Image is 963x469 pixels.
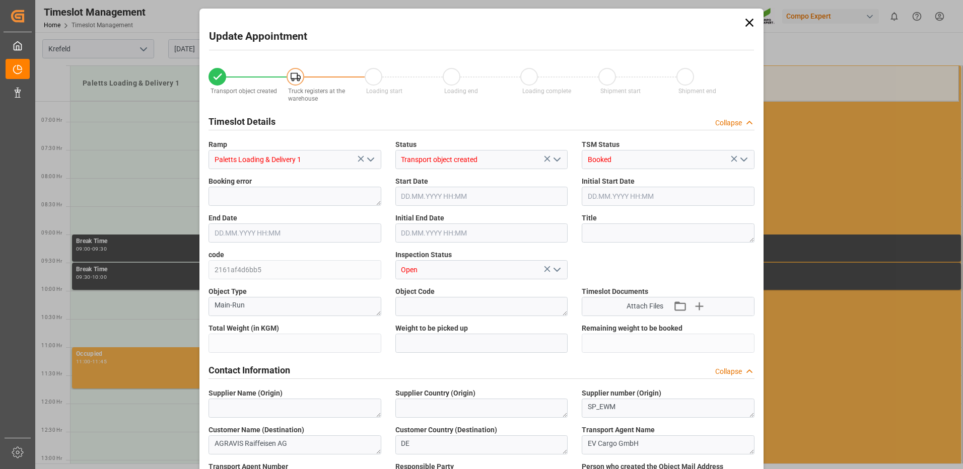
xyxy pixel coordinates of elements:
[395,139,417,150] span: Status
[395,388,475,399] span: Supplier Country (Origin)
[209,115,276,128] h2: Timeslot Details
[288,88,345,102] span: Truck registers at the warehouse
[395,223,568,243] input: DD.MM.YYYY HH:MM
[395,213,444,223] span: Initial End Date
[209,435,381,454] textarea: AGRAVIS Raiffeisen AG
[715,118,742,128] div: Collapse
[209,176,252,187] span: Booking error
[209,297,381,316] textarea: Main-Run
[395,425,497,435] span: Customer Country (Destination)
[735,152,750,168] button: open menu
[362,152,377,168] button: open menu
[209,363,290,377] h2: Contact Information
[582,286,648,297] span: Timeslot Documents
[582,435,754,454] textarea: EV Cargo GmbH
[582,388,661,399] span: Supplier number (Origin)
[395,250,452,260] span: Inspection Status
[395,435,568,454] textarea: DE
[209,223,381,243] input: DD.MM.YYYY HH:MM
[366,88,402,95] span: Loading start
[600,88,641,95] span: Shipment start
[209,286,247,297] span: Object Type
[549,152,564,168] button: open menu
[395,150,568,169] input: Type to search/select
[582,323,682,334] span: Remaining weight to be booked
[209,29,307,45] h2: Update Appointment
[582,399,754,418] textarea: SP_EWM
[678,88,716,95] span: Shipment end
[209,388,283,399] span: Supplier Name (Origin)
[582,213,597,223] span: Title
[395,187,568,206] input: DD.MM.YYYY HH:MM
[395,323,468,334] span: Weight to be picked up
[209,139,227,150] span: Ramp
[444,88,478,95] span: Loading end
[209,150,381,169] input: Type to search/select
[582,176,635,187] span: Initial Start Date
[582,139,620,150] span: TSM Status
[209,425,304,435] span: Customer Name (Destination)
[627,301,663,311] span: Attach Files
[211,88,277,95] span: Transport object created
[209,213,237,223] span: End Date
[715,366,742,377] div: Collapse
[209,250,224,260] span: code
[395,286,435,297] span: Object Code
[582,425,655,435] span: Transport Agent Name
[209,323,279,334] span: Total Weight (in KGM)
[395,176,428,187] span: Start Date
[582,187,754,206] input: DD.MM.YYYY HH:MM
[549,262,564,278] button: open menu
[522,88,571,95] span: Loading complete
